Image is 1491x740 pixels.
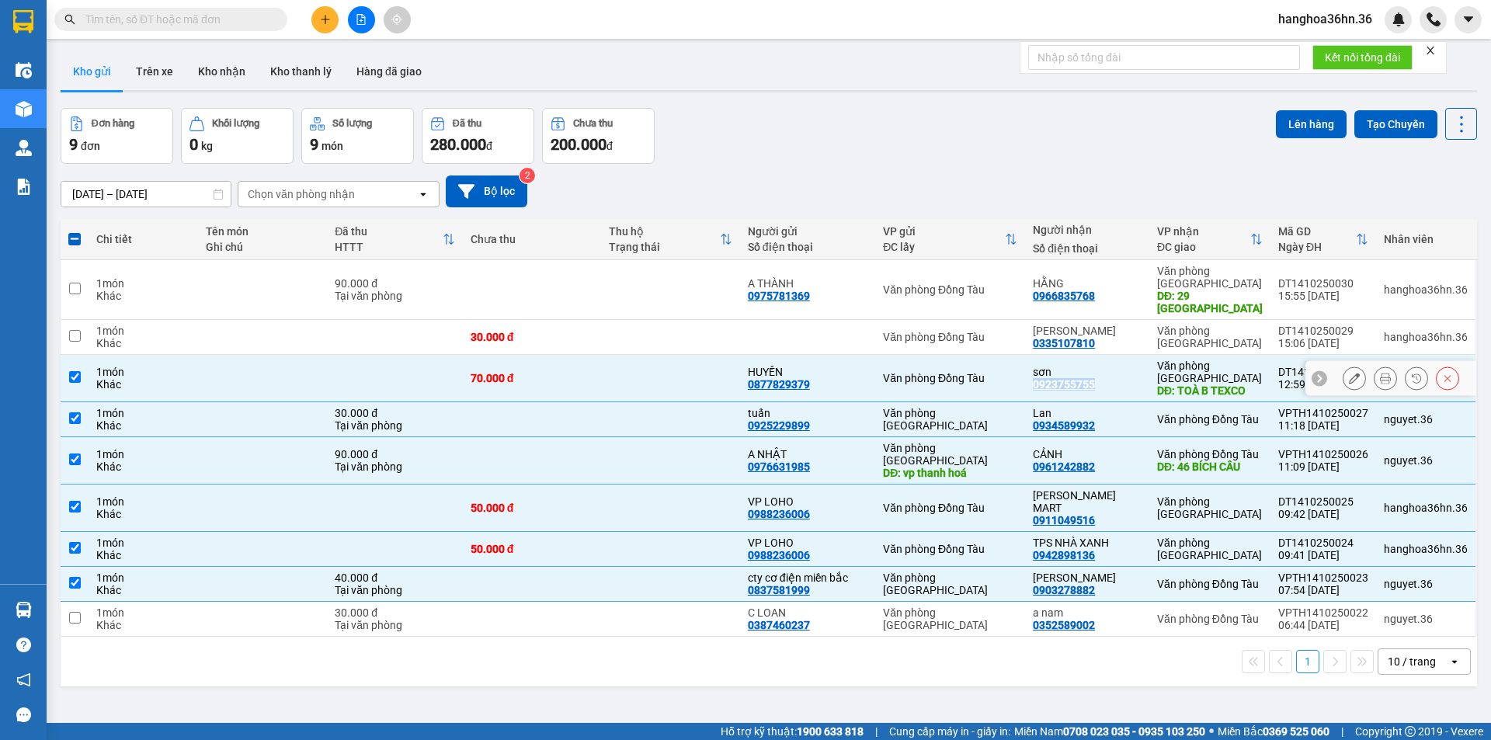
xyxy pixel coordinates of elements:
[1063,725,1205,738] strong: 0708 023 035 - 0935 103 250
[1278,619,1368,631] div: 06:44 [DATE]
[335,584,454,596] div: Tại văn phòng
[1157,537,1263,561] div: Văn phòng [GEOGRAPHIC_DATA]
[61,108,173,164] button: Đơn hàng9đơn
[96,448,190,460] div: 1 món
[1266,9,1385,29] span: hanghoa36hn.36
[1157,448,1263,460] div: Văn phòng Đồng Tàu
[1014,723,1205,740] span: Miền Nam
[721,723,864,740] span: Hỗ trợ kỹ thuật:
[471,372,594,384] div: 70.000 đ
[186,53,258,90] button: Kho nhận
[875,723,878,740] span: |
[1325,49,1400,66] span: Kết nối tổng đài
[96,407,190,419] div: 1 món
[1455,6,1482,33] button: caret-down
[96,277,190,290] div: 1 món
[1157,613,1263,625] div: Văn phòng Đồng Tàu
[889,723,1010,740] span: Cung cấp máy in - giấy in:
[1033,407,1142,419] div: Lan
[1157,578,1263,590] div: Văn phòng Đồng Tàu
[1033,549,1095,561] div: 0942898136
[573,118,613,129] div: Chưa thu
[883,331,1017,343] div: Văn phòng Đồng Tàu
[391,14,402,25] span: aim
[748,495,867,508] div: VP LOHO
[1033,337,1095,349] div: 0335107810
[797,725,864,738] strong: 1900 633 818
[335,606,454,619] div: 30.000 đ
[883,502,1017,514] div: Văn phòng Đồng Tàu
[1033,460,1095,473] div: 0961242882
[1033,419,1095,432] div: 0934589932
[1033,448,1142,460] div: CẢNH
[123,53,186,90] button: Trên xe
[1209,728,1214,735] span: ⚪️
[1384,283,1468,296] div: hanghoa36hn.36
[1033,489,1142,514] div: KHÁNH NGÂN MART
[1276,110,1347,138] button: Lên hàng
[1278,366,1368,378] div: DT1410250028
[96,572,190,584] div: 1 món
[206,225,319,238] div: Tên món
[181,108,294,164] button: Khối lượng0kg
[61,53,123,90] button: Kho gửi
[883,225,1005,238] div: VP gửi
[520,168,535,183] sup: 2
[1278,508,1368,520] div: 09:42 [DATE]
[1157,495,1263,520] div: Văn phòng [GEOGRAPHIC_DATA]
[301,108,414,164] button: Số lượng9món
[609,225,720,238] div: Thu hộ
[1384,233,1468,245] div: Nhân viên
[13,10,33,33] img: logo-vxr
[96,549,190,561] div: Khác
[1384,413,1468,426] div: nguyet.36
[1263,725,1329,738] strong: 0369 525 060
[748,460,810,473] div: 0976631985
[258,53,344,90] button: Kho thanh lý
[1278,448,1368,460] div: VPTH1410250026
[1278,378,1368,391] div: 12:59 [DATE]
[748,606,867,619] div: C LOAN
[96,537,190,549] div: 1 món
[16,179,32,195] img: solution-icon
[1278,241,1356,253] div: Ngày ĐH
[1384,331,1468,343] div: hanghoa36hn.36
[748,378,810,391] div: 0877829379
[748,584,810,596] div: 0837581999
[417,188,429,200] svg: open
[96,508,190,520] div: Khác
[1157,384,1263,397] div: DĐ: TOÀ B TEXCO
[1157,413,1263,426] div: Văn phòng Đồng Tàu
[163,18,275,37] b: 36 Limousine
[883,372,1017,384] div: Văn phòng Đồng Tàu
[96,378,190,391] div: Khác
[311,6,339,33] button: plus
[96,233,190,245] div: Chi tiết
[1278,460,1368,473] div: 11:09 [DATE]
[212,118,259,129] div: Khối lượng
[96,606,190,619] div: 1 món
[85,11,269,28] input: Tìm tên, số ĐT hoặc mã đơn
[1033,606,1142,619] div: a nam
[1033,224,1142,236] div: Người nhận
[96,366,190,378] div: 1 món
[96,619,190,631] div: Khác
[1270,219,1376,260] th: Toggle SortBy
[748,619,810,631] div: 0387460237
[64,14,75,25] span: search
[1461,12,1475,26] span: caret-down
[551,135,606,154] span: 200.000
[883,407,1017,432] div: Văn phòng [GEOGRAPHIC_DATA]
[1278,225,1356,238] div: Mã GD
[16,638,31,652] span: question-circle
[1033,572,1142,584] div: C GIANG
[16,140,32,156] img: warehouse-icon
[422,108,534,164] button: Đã thu280.000đ
[16,62,32,78] img: warehouse-icon
[1033,537,1142,549] div: TPS NHÀ XANH
[1354,110,1437,138] button: Tạo Chuyến
[471,331,594,343] div: 30.000 đ
[486,140,492,152] span: đ
[883,241,1005,253] div: ĐC lấy
[1033,378,1095,391] div: 0923755755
